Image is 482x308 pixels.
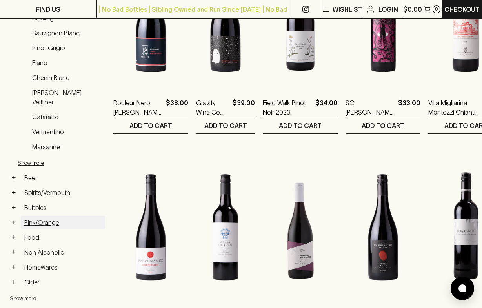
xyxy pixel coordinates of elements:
p: $0.00 [403,5,422,14]
img: Provenance Golden Plains Pinot Noir 2023 [113,157,188,295]
p: ADD TO CART [204,121,247,130]
a: Gravity Wine Co. Ghost Syrah 2022 [196,98,229,117]
button: + [10,219,18,226]
p: $38.00 [166,98,188,117]
a: Sauvignon Blanc [29,26,105,40]
p: $39.00 [233,98,255,117]
p: $34.00 [315,98,338,117]
button: + [10,263,18,271]
a: SC [PERSON_NAME] Grenache 2021 [346,98,395,117]
img: Tim Smith MGS 2022 [346,157,420,295]
img: Tenute Orestiadi Molino a Vento Nerello Mascalese 2022 [263,157,338,295]
p: ADD TO CART [129,121,172,130]
p: ADD TO CART [279,121,322,130]
p: Checkout [444,5,480,14]
a: Bubbles [21,201,105,214]
button: ADD TO CART [113,117,188,133]
a: Chenin Blanc [29,71,105,84]
a: Pinot Grigio [29,41,105,55]
p: Login [378,5,398,14]
a: Beer [21,171,105,184]
button: + [10,233,18,241]
a: Marsanne [29,140,105,153]
a: Spirits/Vermouth [21,186,105,199]
a: Field Walk Pinot Noir 2023 [263,98,312,117]
a: Rouleur Nero [PERSON_NAME] 2023 [113,98,163,117]
a: Food [21,231,105,244]
button: + [10,278,18,286]
a: [PERSON_NAME] Veltliner [29,86,105,109]
button: ADD TO CART [263,117,338,133]
a: Pink/Orange [21,216,105,229]
button: + [10,248,18,256]
p: ADD TO CART [362,121,404,130]
a: Cider [21,275,105,289]
a: Non Alcoholic [21,246,105,259]
p: FIND US [36,5,60,14]
button: + [10,174,18,182]
a: Villa Migliarina Montozzi Chianti Superiore 2022 [428,98,479,117]
button: Show more [10,290,113,306]
a: Fiano [29,56,105,69]
button: + [10,204,18,211]
a: Homewares [21,261,105,274]
img: Osicka Selection Colbinabbin ( Blue Label ) Cabernet Sauvignon 2023 [196,157,255,295]
p: Wishlist [333,5,362,14]
a: Vermentino [29,125,105,139]
a: Cataratto [29,110,105,124]
button: + [10,189,18,197]
img: bubble-icon [458,284,466,292]
button: ADD TO CART [196,117,255,133]
button: Show more [18,155,120,171]
p: 0 [435,7,438,11]
p: $33.00 [398,98,420,117]
button: ADD TO CART [346,117,420,133]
